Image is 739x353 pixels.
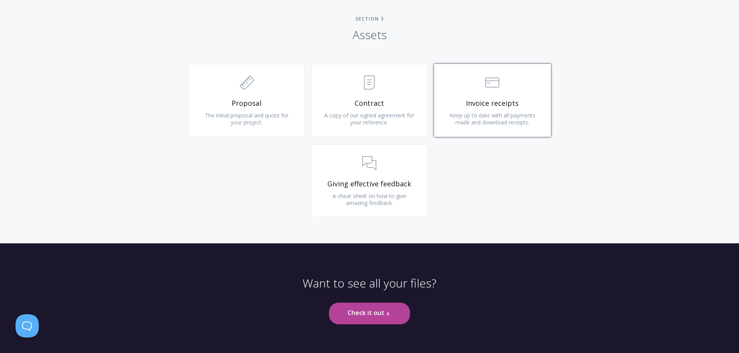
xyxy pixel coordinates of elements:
[205,112,289,126] span: The initial proposal and quote for your project.
[324,112,414,126] span: A copy of our signed agreement for your reference.
[434,64,551,137] a: Invoice receipts Keep up to date with all payments made and download receipts.
[311,64,428,137] a: Contract A copy of our signed agreement for your reference.
[311,145,428,217] a: Giving effective feedback A cheat sheet on how to give amazing feedback.
[303,276,436,303] p: Want to see all your files?
[450,112,535,126] span: Keep up to date with all payments made and download receipts.
[446,99,539,108] span: Invoice receipts
[323,99,416,108] span: Contract
[332,192,406,207] span: A cheat sheet on how to give amazing feedback.
[16,314,39,338] iframe: Toggle Customer Support
[188,64,305,137] a: Proposal The initial proposal and quote for your project.
[323,179,416,188] span: Giving effective feedback
[329,303,410,324] a: Check it out
[200,99,293,108] span: Proposal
